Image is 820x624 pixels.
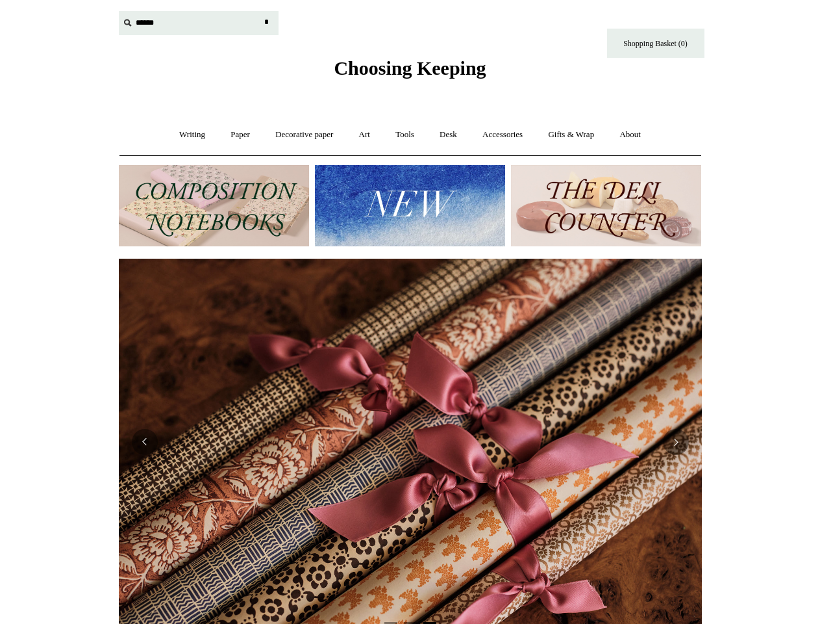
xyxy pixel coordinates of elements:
span: Choosing Keeping [334,57,486,79]
button: Previous [132,429,158,455]
a: Desk [428,118,469,152]
a: Paper [219,118,262,152]
a: Decorative paper [264,118,345,152]
a: Choosing Keeping [334,68,486,77]
img: New.jpg__PID:f73bdf93-380a-4a35-bcfe-7823039498e1 [315,165,505,246]
a: Accessories [471,118,534,152]
a: Art [347,118,382,152]
a: Tools [384,118,426,152]
img: 202302 Composition ledgers.jpg__PID:69722ee6-fa44-49dd-a067-31375e5d54ec [119,165,309,246]
a: Writing [168,118,217,152]
a: Gifts & Wrap [536,118,606,152]
a: Shopping Basket (0) [607,29,704,58]
a: About [608,118,652,152]
button: Next [663,429,689,455]
img: The Deli Counter [511,165,701,246]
